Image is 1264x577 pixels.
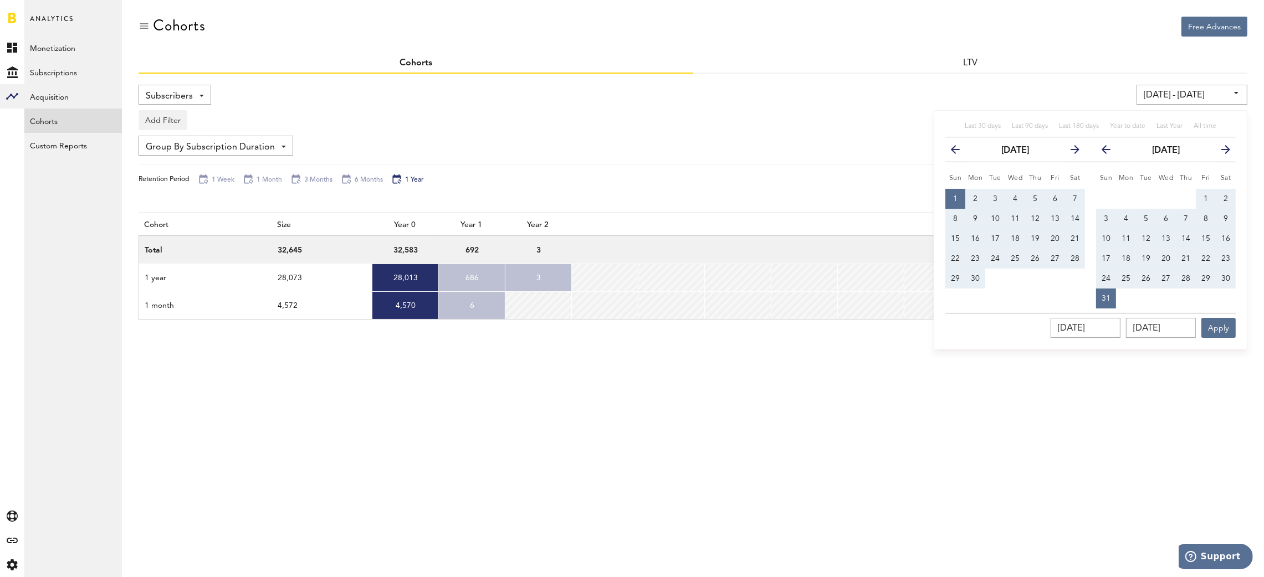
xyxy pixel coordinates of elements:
[24,84,122,109] a: Acquisition
[1124,215,1128,223] span: 4
[953,215,958,223] span: 8
[971,255,980,262] span: 23
[949,175,962,182] small: Sunday
[1142,275,1150,282] span: 26
[1161,275,1170,282] span: 27
[971,235,980,243] span: 16
[1025,229,1045,249] button: 19
[1051,235,1060,243] span: 20
[1196,249,1216,269] button: 22
[198,174,234,186] div: 1 Week
[145,270,266,286] div: 1 year
[1065,229,1085,249] button: 21
[1011,255,1020,262] span: 25
[1051,318,1120,338] input: __/__/____
[1005,249,1025,269] button: 25
[968,175,983,182] small: Monday
[1181,17,1247,37] button: Free Advances
[1025,249,1045,269] button: 26
[1096,249,1116,269] button: 17
[1156,123,1183,130] span: Last Year
[1201,275,1210,282] span: 29
[24,60,122,84] a: Subscriptions
[139,175,190,184] div: Retention Period
[378,270,433,286] div: 28,013
[511,242,566,259] div: 3
[1029,175,1042,182] small: Thursday
[1156,209,1176,229] button: 6
[1152,146,1180,155] strong: [DATE]
[965,189,985,209] button: 2
[1070,175,1081,182] small: Saturday
[993,195,997,203] span: 3
[1025,209,1045,229] button: 12
[985,249,1005,269] button: 24
[1196,269,1216,288] button: 29
[1045,209,1065,229] button: 13
[945,269,965,288] button: 29
[1100,175,1113,182] small: Sunday
[1011,235,1020,243] span: 18
[341,174,383,186] div: 6 Months
[444,270,499,286] div: 686
[991,215,1000,223] span: 10
[1176,209,1196,229] button: 7
[991,255,1000,262] span: 24
[1045,189,1065,209] button: 6
[1116,249,1136,269] button: 18
[1008,175,1023,182] small: Wednesday
[951,235,960,243] span: 15
[145,242,266,258] div: Total
[1201,255,1210,262] span: 22
[1136,209,1156,229] button: 5
[1045,229,1065,249] button: 20
[951,275,960,282] span: 29
[1102,275,1111,282] span: 24
[290,174,332,186] div: 3 Months
[1201,318,1236,338] button: Apply
[1126,318,1196,338] input: __/__/____
[277,221,291,229] span: size
[1119,175,1134,182] small: Monday
[973,215,978,223] span: 9
[1102,295,1111,302] span: 31
[963,59,978,68] a: LTV
[985,229,1005,249] button: 17
[1059,123,1099,130] span: Last 180 days
[965,249,985,269] button: 23
[945,249,965,269] button: 22
[444,242,499,259] div: 692
[965,229,985,249] button: 16
[945,189,965,209] button: 1
[394,221,416,229] span: Year 0
[378,242,433,259] div: 32,583
[1011,215,1020,223] span: 11
[945,229,965,249] button: 15
[139,110,187,130] button: Add Filter
[1216,269,1236,288] button: 30
[1164,215,1168,223] span: 6
[1196,229,1216,249] button: 15
[1122,235,1130,243] span: 11
[1176,229,1196,249] button: 14
[1221,275,1230,282] span: 30
[1179,544,1253,571] iframe: Opens a widget where you can find more information
[1051,215,1060,223] span: 13
[1005,209,1025,229] button: 11
[1224,195,1228,203] span: 2
[153,17,206,34] div: Cohorts
[1161,255,1170,262] span: 20
[1065,249,1085,269] button: 28
[1221,175,1231,182] small: Saturday
[391,174,423,186] div: 1 Year
[1051,255,1060,262] span: 27
[24,133,122,157] a: Custom Reports
[965,209,985,229] button: 9
[144,221,168,229] span: cohort
[1122,275,1130,282] span: 25
[1102,255,1111,262] span: 17
[1065,189,1085,209] button: 7
[1181,255,1190,262] span: 21
[1031,235,1040,243] span: 19
[1180,175,1193,182] small: Thursday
